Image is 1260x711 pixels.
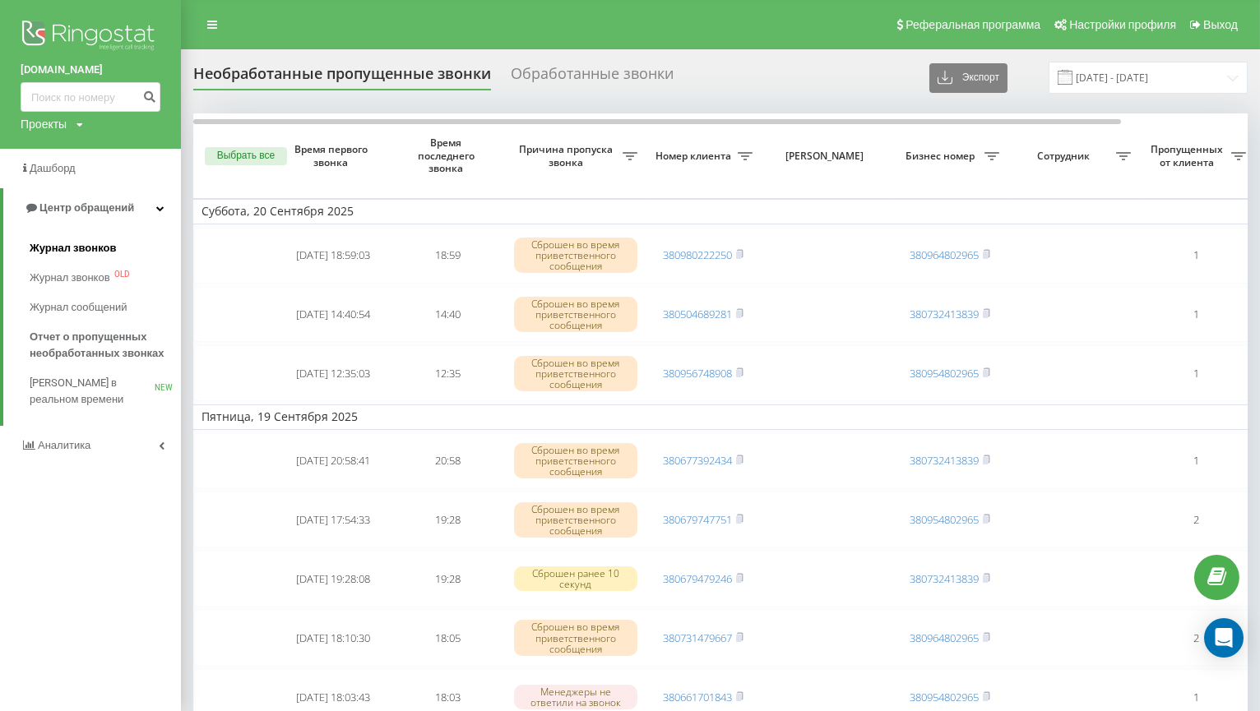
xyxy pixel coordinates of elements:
span: Отчет о пропущенных необработанных звонках [30,329,173,362]
a: 380964802965 [910,247,979,262]
div: Сброшен ранее 10 секунд [514,566,637,591]
a: 380956748908 [663,366,732,381]
a: 380679479246 [663,571,732,586]
span: Бизнес номер [901,150,984,163]
span: Журнал звонков [30,270,110,286]
a: Центр обращений [3,188,181,228]
div: Сброшен во время приветственного сообщения [514,502,637,538]
td: 12:35 [391,345,506,401]
a: 380504689281 [663,307,732,321]
span: Номер клиента [654,150,738,163]
td: 20:58 [391,433,506,489]
span: Пропущенных от клиента [1147,143,1231,169]
div: Сброшен во время приветственного сообщения [514,238,637,274]
img: Ringostat logo [21,16,160,58]
a: 380679747751 [663,512,732,527]
td: [DATE] 14:40:54 [276,287,391,343]
span: Сотрудник [1016,150,1116,163]
a: 380661701843 [663,690,732,704]
div: Сброшен во время приветственного сообщения [514,620,637,656]
div: Сброшен во время приветственного сообщения [514,443,637,479]
button: Выбрать все [205,147,287,165]
a: 380964802965 [910,630,979,645]
td: 2 [1139,492,1254,547]
input: Поиск по номеру [21,82,160,112]
a: 380954802965 [910,366,979,381]
span: [PERSON_NAME] в реальном времени [30,375,155,408]
div: Необработанные пропущенные звонки [193,65,491,90]
td: [DATE] 18:10:30 [276,610,391,666]
a: [DOMAIN_NAME] [21,62,160,78]
a: 380732413839 [910,307,979,321]
a: 380954802965 [910,690,979,704]
a: Отчет о пропущенных необработанных звонках [30,322,181,368]
span: Причина пропуска звонка [514,143,623,169]
td: 19:28 [391,492,506,547]
td: 1 [1139,433,1254,489]
td: 2 [1139,610,1254,666]
a: [PERSON_NAME] в реальном времениNEW [30,368,181,414]
span: Настройки профиля [1069,18,1176,31]
div: Сброшен во время приветственного сообщения [514,356,637,392]
a: 380677392434 [663,453,732,468]
a: Журнал звонковOLD [30,263,181,293]
span: Выход [1203,18,1238,31]
span: Реферальная программа [906,18,1040,31]
td: [DATE] 17:54:33 [276,492,391,547]
button: Экспорт [929,63,1008,93]
span: Время последнего звонка [404,136,493,175]
td: 18:59 [391,228,506,284]
td: [DATE] 12:35:03 [276,345,391,401]
td: 18:05 [391,610,506,666]
td: [DATE] 19:28:08 [276,551,391,607]
td: 14:40 [391,287,506,343]
div: Проекты [21,116,67,132]
td: 1 [1139,551,1254,607]
span: Аналитика [38,439,90,451]
a: 380732413839 [910,571,979,586]
td: 1 [1139,228,1254,284]
a: 380731479667 [663,630,732,645]
td: [DATE] 18:59:03 [276,228,391,284]
span: Центр обращений [39,201,134,214]
td: 1 [1139,345,1254,401]
div: Обработанные звонки [511,65,674,90]
td: 19:28 [391,551,506,607]
span: [PERSON_NAME] [775,150,878,163]
a: 380980222250 [663,247,732,262]
div: Менеджеры не ответили на звонок [514,685,637,709]
a: Журнал сообщений [30,293,181,322]
a: 380954802965 [910,512,979,527]
span: Журнал звонков [30,240,116,256]
a: 380732413839 [910,453,979,468]
div: Open Intercom Messenger [1204,618,1244,658]
td: [DATE] 20:58:41 [276,433,391,489]
span: Дашборд [30,162,76,174]
td: 1 [1139,287,1254,343]
div: Сброшен во время приветственного сообщения [514,297,637,333]
a: Журнал звонков [30,233,181,263]
span: Время первого звонка [289,143,378,169]
span: Журнал сообщений [30,299,127,316]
